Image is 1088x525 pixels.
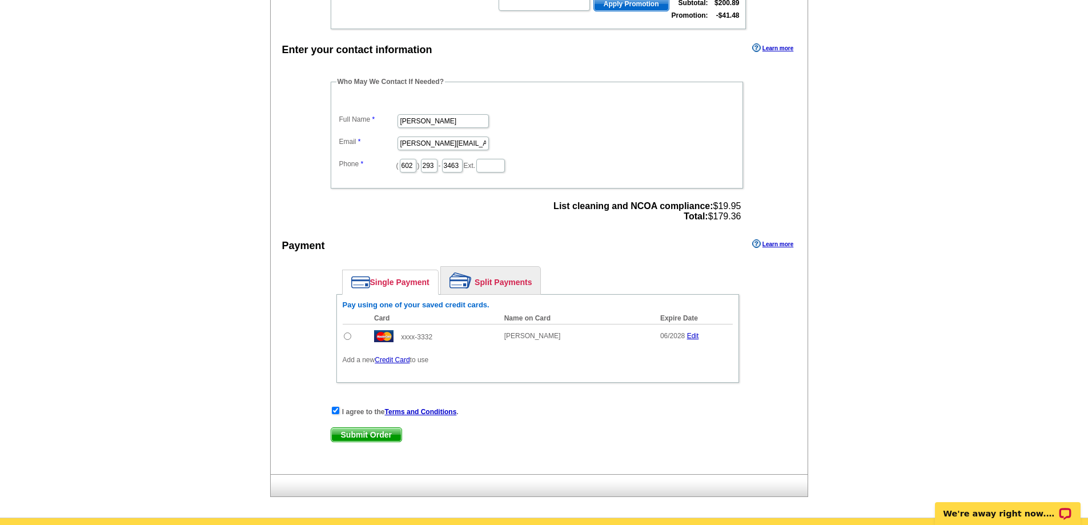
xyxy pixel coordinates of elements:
[499,312,655,324] th: Name on Card
[282,42,432,58] div: Enter your contact information
[282,238,325,254] div: Payment
[374,330,394,342] img: mast.gif
[553,201,713,211] strong: List cleaning and NCOA compliance:
[336,156,737,174] dd: ( ) - Ext.
[385,408,457,416] a: Terms and Conditions
[752,43,793,53] a: Learn more
[343,355,733,365] p: Add a new to use
[553,201,741,222] span: $19.95 $179.36
[375,356,409,364] a: Credit Card
[655,312,733,324] th: Expire Date
[339,159,396,169] label: Phone
[336,77,445,87] legend: Who May We Contact If Needed?
[660,332,685,340] span: 06/2028
[687,332,699,340] a: Edit
[351,276,370,288] img: single-payment.png
[928,489,1088,525] iframe: LiveChat chat widget
[441,267,540,294] a: Split Payments
[716,11,740,19] strong: -$41.48
[343,300,733,310] h6: Pay using one of your saved credit cards.
[342,408,459,416] strong: I agree to the .
[343,270,438,294] a: Single Payment
[339,114,396,125] label: Full Name
[504,332,561,340] span: [PERSON_NAME]
[339,137,396,147] label: Email
[331,428,402,442] span: Submit Order
[401,333,432,341] span: xxxx-3332
[368,312,499,324] th: Card
[449,272,472,288] img: split-payment.png
[672,11,708,19] strong: Promotion:
[752,239,793,249] a: Learn more
[684,211,708,221] strong: Total:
